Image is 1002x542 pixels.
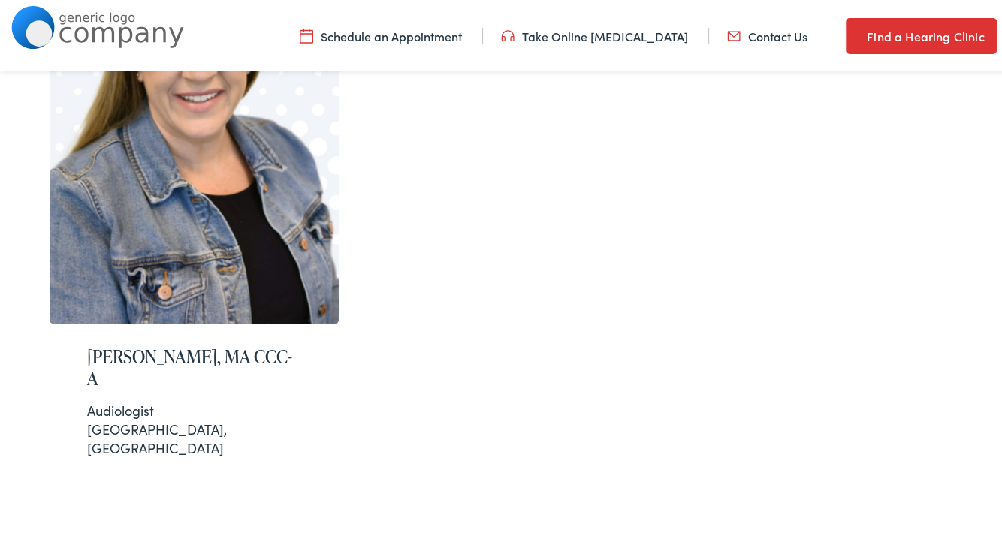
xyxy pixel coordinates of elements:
a: Schedule an Appointment [300,25,462,41]
a: Take Online [MEDICAL_DATA] [501,25,688,41]
a: Contact Us [727,25,807,41]
div: Audiologist [87,398,301,417]
div: [GEOGRAPHIC_DATA], [GEOGRAPHIC_DATA] [87,398,301,455]
a: Find a Hearing Clinic [846,15,996,51]
img: utility icon [727,25,741,41]
h2: [PERSON_NAME], MA CCC-A [87,343,301,387]
img: utility icon [300,25,313,41]
img: utility icon [501,25,515,41]
img: utility icon [846,24,859,42]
